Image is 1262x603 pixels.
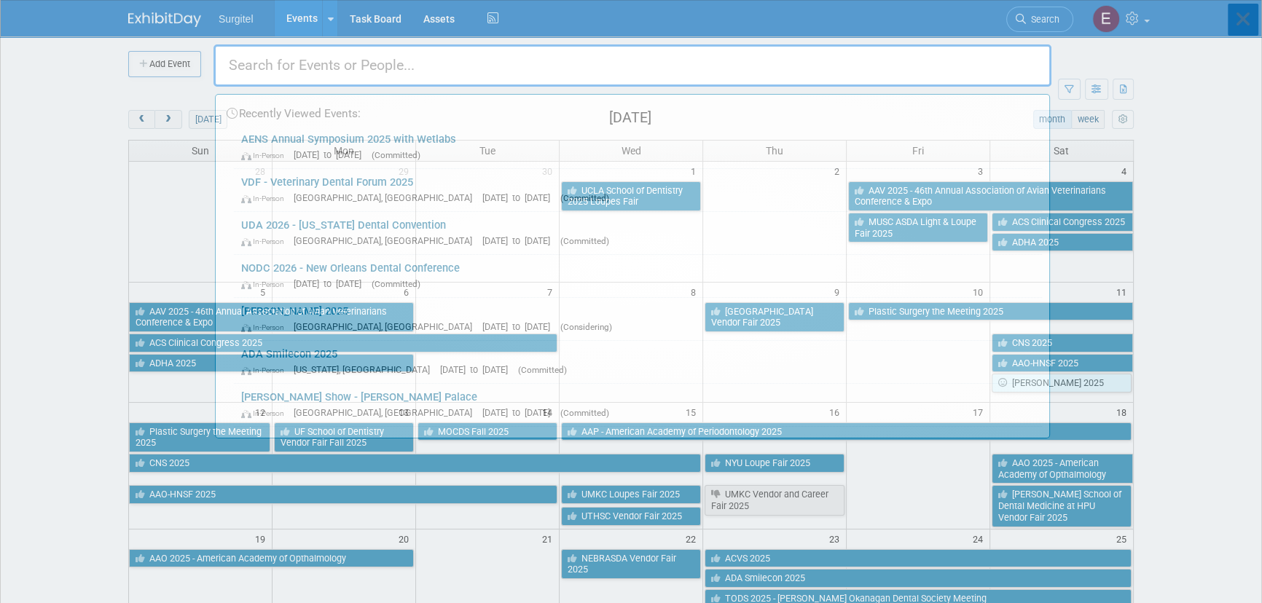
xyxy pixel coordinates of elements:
span: (Committed) [518,365,567,375]
a: UDA 2026 - [US_STATE] Dental Convention In-Person [GEOGRAPHIC_DATA], [GEOGRAPHIC_DATA] [DATE] to ... [234,212,1042,254]
span: In-Person [241,409,291,418]
span: [DATE] to [DATE] [482,407,557,418]
span: (Considering) [560,322,612,332]
span: (Committed) [560,408,609,418]
span: [DATE] to [DATE] [294,278,369,289]
a: [PERSON_NAME] 2025 In-Person [GEOGRAPHIC_DATA], [GEOGRAPHIC_DATA] [DATE] to [DATE] (Considering) [234,298,1042,340]
span: [DATE] to [DATE] [482,192,557,203]
span: [DATE] to [DATE] [440,364,515,375]
span: In-Person [241,237,291,246]
span: In-Person [241,194,291,203]
span: In-Person [241,366,291,375]
span: [GEOGRAPHIC_DATA], [GEOGRAPHIC_DATA] [294,321,479,332]
span: [GEOGRAPHIC_DATA], [GEOGRAPHIC_DATA] [294,192,479,203]
span: In-Person [241,151,291,160]
span: (Committed) [560,236,609,246]
a: [PERSON_NAME] Show - [PERSON_NAME] Palace In-Person [GEOGRAPHIC_DATA], [GEOGRAPHIC_DATA] [DATE] t... [234,384,1042,426]
span: (Committed) [372,150,420,160]
a: ADA Smilecon 2025 In-Person [US_STATE], [GEOGRAPHIC_DATA] [DATE] to [DATE] (Committed) [234,341,1042,383]
span: [DATE] to [DATE] [294,149,369,160]
span: In-Person [241,323,291,332]
input: Search for Events or People... [213,44,1051,87]
span: [US_STATE], [GEOGRAPHIC_DATA] [294,364,437,375]
a: VDF - Veterinary Dental Forum 2025 In-Person [GEOGRAPHIC_DATA], [GEOGRAPHIC_DATA] [DATE] to [DATE... [234,169,1042,211]
div: Recently Viewed Events: [223,95,1042,126]
span: (Committed) [560,193,609,203]
span: [GEOGRAPHIC_DATA], [GEOGRAPHIC_DATA] [294,407,479,418]
a: NODC 2026 - New Orleans Dental Conference In-Person [DATE] to [DATE] (Committed) [234,255,1042,297]
span: [DATE] to [DATE] [482,321,557,332]
span: (Committed) [372,279,420,289]
span: [GEOGRAPHIC_DATA], [GEOGRAPHIC_DATA] [294,235,479,246]
span: [DATE] to [DATE] [482,235,557,246]
a: AENS Annual Symposium 2025 with Wetlabs In-Person [DATE] to [DATE] (Committed) [234,126,1042,168]
span: In-Person [241,280,291,289]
